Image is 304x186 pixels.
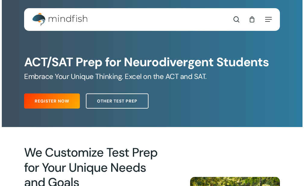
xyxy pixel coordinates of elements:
iframe: Chatbot [264,146,296,178]
h1: ACT/SAT Prep for Neurodivergent Students [24,55,280,70]
a: Navigation Menu [265,16,272,22]
a: Cart [249,16,255,23]
a: Register Now [24,93,80,109]
span: Register Now [35,98,69,104]
h5: Embrace Your Unique Thinking. Excel on the ACT and SAT. [24,72,280,81]
span: Other Test Prep [97,98,137,104]
header: Main Menu [24,8,280,31]
a: Other Test Prep [86,93,149,109]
